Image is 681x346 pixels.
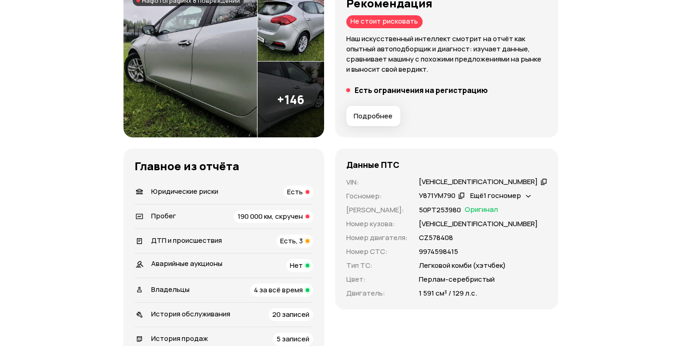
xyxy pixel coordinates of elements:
span: Нет [290,260,303,270]
div: У871УМ790 [419,191,455,201]
span: 190 000 км, скручен [238,211,303,221]
p: VIN : [346,177,408,187]
span: 5 записей [276,334,309,344]
span: Подробнее [354,111,393,121]
span: Ещё 1 госномер [470,191,521,200]
p: 50РТ253980 [419,205,461,215]
h4: Данные ПТС [346,160,399,170]
span: История продаж [151,334,208,343]
span: ДТП и происшествия [151,235,222,245]
p: Тип ТС : [346,260,408,271]
p: [VEHICLE_IDENTIFICATION_NUMBER] [419,219,538,229]
span: Аварийные аукционы [151,259,222,268]
p: СZ578408 [419,233,453,243]
span: 20 записей [272,309,309,319]
div: [VEHICLE_IDENTIFICATION_NUMBER] [419,177,538,187]
p: Цвет : [346,274,408,284]
p: Номер кузова : [346,219,408,229]
span: Юридические риски [151,186,218,196]
p: Перлам-серебристый [419,274,495,284]
p: Легковой комби (хэтчбек) [419,260,506,271]
p: [PERSON_NAME] : [346,205,408,215]
div: Не стоит рисковать [346,15,423,28]
p: 9974598415 [419,247,458,257]
span: Владельцы [151,284,190,294]
p: Двигатель : [346,288,408,298]
button: Подробнее [346,106,400,126]
span: История обслуживания [151,309,230,319]
p: Наш искусственный интеллект смотрит на отчёт как опытный автоподборщик и диагност: изучает данные... [346,34,547,74]
span: Пробег [151,211,176,221]
span: Оригинал [465,205,498,215]
span: Есть, 3 [280,236,303,246]
span: 4 за всё время [254,285,303,295]
p: Номер двигателя : [346,233,408,243]
h5: Есть ограничения на регистрацию [355,86,488,95]
p: Номер СТС : [346,247,408,257]
h3: Главное из отчёта [135,160,313,173]
span: Есть [287,187,303,197]
p: Госномер : [346,191,408,201]
p: 1 591 см³ / 129 л.с. [419,288,477,298]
